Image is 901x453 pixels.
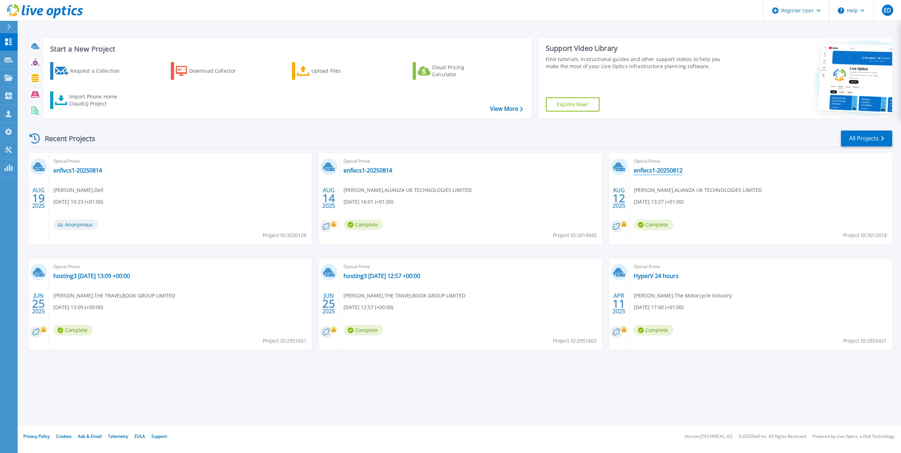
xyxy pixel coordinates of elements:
[634,325,673,336] span: Complete
[613,301,625,307] span: 11
[53,198,103,206] span: [DATE] 10:23 (+01:00)
[432,64,489,78] div: Cloud Pricing Calculator
[843,231,887,239] span: Project ID: 3012018
[344,167,392,174] a: enfivcs1-20250814
[634,198,684,206] span: [DATE] 13:27 (+01:00)
[189,64,246,78] div: Download Collector
[171,62,250,80] a: Download Collector
[613,195,625,201] span: 12
[634,263,888,271] span: Optical Prime
[311,64,368,78] div: Upload Files
[322,301,335,307] span: 25
[884,7,891,13] span: ED
[344,157,598,165] span: Optical Prime
[53,292,175,300] span: [PERSON_NAME] , THE TRAVELBOOK GROUP LIMITED
[413,62,491,80] a: Cloud Pricing Calculator
[546,44,728,53] div: Support Video Library
[50,62,129,80] a: Request a Collection
[344,198,393,206] span: [DATE] 16:01 (+01:00)
[53,303,103,311] span: [DATE] 13:09 (+00:00)
[56,433,72,439] a: Cookies
[292,62,371,80] a: Upload Files
[634,167,682,174] a: enfivcs1-20250812
[490,105,523,112] a: View More
[69,93,124,107] div: Import Phone Home CloudIQ Project
[634,186,762,194] span: [PERSON_NAME] , ALIANZA UK TECHNOLOGIES LIMITED
[32,301,45,307] span: 25
[108,433,128,439] a: Telemetry
[50,45,523,53] h3: Start a New Project
[739,434,806,439] li: © 2025 Dell Inc. All Rights Reserved
[685,434,732,439] li: Version: [TECHNICAL_ID]
[546,97,599,111] a: Explore Now!
[344,263,598,271] span: Optical Prime
[612,185,626,211] div: AUG 2025
[53,157,308,165] span: Optical Prime
[344,219,383,230] span: Complete
[53,272,130,279] a: hosting3 [DATE] 13:09 +00:00
[53,219,98,230] span: Anonymous
[32,291,45,316] div: JUN 2025
[344,272,420,279] a: hosting3 [DATE] 12:57 +00:00
[78,433,102,439] a: Ads & Email
[344,292,465,300] span: [PERSON_NAME] , THE TRAVELBOOK GROUP LIMITED
[843,337,887,345] span: Project ID: 2855421
[553,231,597,239] span: Project ID: 3014945
[70,64,127,78] div: Request a Collection
[32,195,45,201] span: 19
[263,231,306,239] span: Project ID: 3020128
[841,131,892,146] a: All Projects
[135,433,145,439] a: EULA
[634,292,732,300] span: [PERSON_NAME] , The Motorcycle Industry
[634,272,679,279] a: HyperV 24 hours
[27,130,105,147] div: Recent Projects
[812,434,895,439] li: Powered by Live Optics, a Dell Technology
[344,325,383,336] span: Complete
[53,167,102,174] a: enfivcs1-20250814
[263,337,306,345] span: Project ID: 2951651
[634,219,673,230] span: Complete
[322,291,335,316] div: JUN 2025
[344,186,472,194] span: [PERSON_NAME] , ALIANZA UK TECHNOLOGIES LIMITED
[612,291,626,316] div: APR 2025
[553,337,597,345] span: Project ID: 2951602
[634,303,684,311] span: [DATE] 17:40 (+01:00)
[53,325,93,336] span: Complete
[53,186,103,194] span: [PERSON_NAME] , Dell
[344,303,393,311] span: [DATE] 12:57 (+00:00)
[322,195,335,201] span: 14
[53,263,308,271] span: Optical Prime
[322,185,335,211] div: AUG 2025
[634,157,888,165] span: Optical Prime
[546,56,728,70] div: Find tutorials, instructional guides and other support videos to help you make the most of your L...
[151,433,167,439] a: Support
[23,433,50,439] a: Privacy Policy
[32,185,45,211] div: AUG 2025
